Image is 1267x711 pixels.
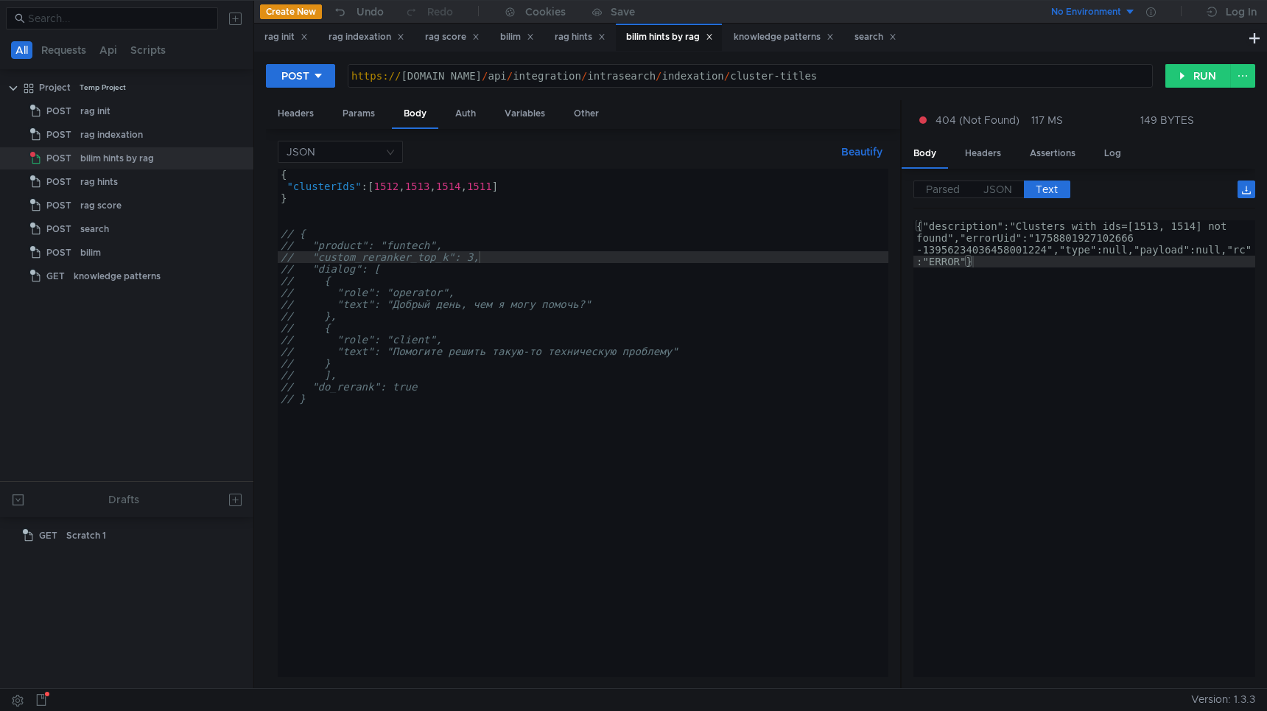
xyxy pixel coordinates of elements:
button: Undo [322,1,394,23]
span: POST [46,147,71,169]
span: Version: 1.3.3 [1191,689,1255,710]
div: Auth [443,100,488,127]
span: JSON [983,183,1012,196]
span: 404 (Not Found) [936,112,1019,128]
span: Text [1036,183,1058,196]
div: Params [331,100,387,127]
div: bilim [500,29,534,45]
div: Other [562,100,611,127]
div: Variables [493,100,557,127]
button: RUN [1165,64,1231,88]
div: rag indexation [329,29,404,45]
div: bilim hints by rag [626,29,713,45]
span: GET [46,265,65,287]
button: Redo [394,1,463,23]
div: Scratch 1 [66,525,106,547]
div: Cookies [525,3,566,21]
button: All [11,41,32,59]
button: Requests [37,41,91,59]
div: Body [392,100,438,129]
div: search [854,29,896,45]
button: Scripts [126,41,170,59]
div: Assertions [1018,140,1087,167]
div: Log In [1226,3,1257,21]
input: Search... [28,10,209,27]
div: Drafts [108,491,139,508]
div: rag init [80,100,110,122]
div: Save [611,7,635,17]
div: knowledge patterns [74,265,161,287]
button: POST [266,64,335,88]
span: POST [46,100,71,122]
button: Beautify [835,143,888,161]
button: Create New [260,4,322,19]
div: rag score [425,29,480,45]
div: 117 MS [1031,113,1063,127]
span: POST [46,218,71,240]
div: Project [39,77,71,99]
div: 149 BYTES [1140,113,1194,127]
button: Api [95,41,122,59]
div: Log [1092,140,1133,167]
div: rag hints [555,29,606,45]
div: Headers [266,100,326,127]
span: POST [46,124,71,146]
span: Parsed [926,183,960,196]
span: POST [46,242,71,264]
span: POST [46,195,71,217]
span: GET [39,525,57,547]
div: No Environment [1051,5,1121,19]
div: Body [902,140,948,169]
div: bilim [80,242,101,264]
div: rag score [80,195,122,217]
span: POST [46,171,71,193]
div: bilim hints by rag [80,147,154,169]
div: Redo [427,3,453,21]
div: search [80,218,109,240]
div: Headers [953,140,1013,167]
div: rag indexation [80,124,143,146]
div: Temp Project [80,77,126,99]
div: Undo [357,3,384,21]
div: POST [281,68,309,84]
div: rag init [264,29,308,45]
div: knowledge patterns [734,29,834,45]
div: rag hints [80,171,118,193]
